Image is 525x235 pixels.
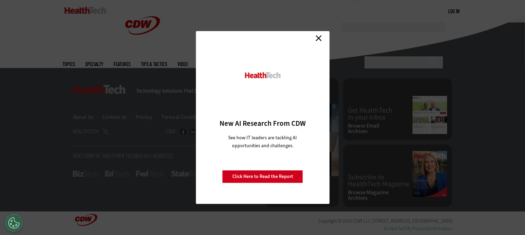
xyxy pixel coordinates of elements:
img: HealthTech_0.png [244,72,281,79]
button: Open Preferences [5,214,22,232]
a: Click Here to Read the Report [222,170,303,183]
div: Cookies Settings [5,214,22,232]
p: See how IT leaders are tackling AI opportunities and challenges. [220,134,305,150]
h3: New AI Research From CDW [208,119,317,128]
a: Close [313,33,324,43]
